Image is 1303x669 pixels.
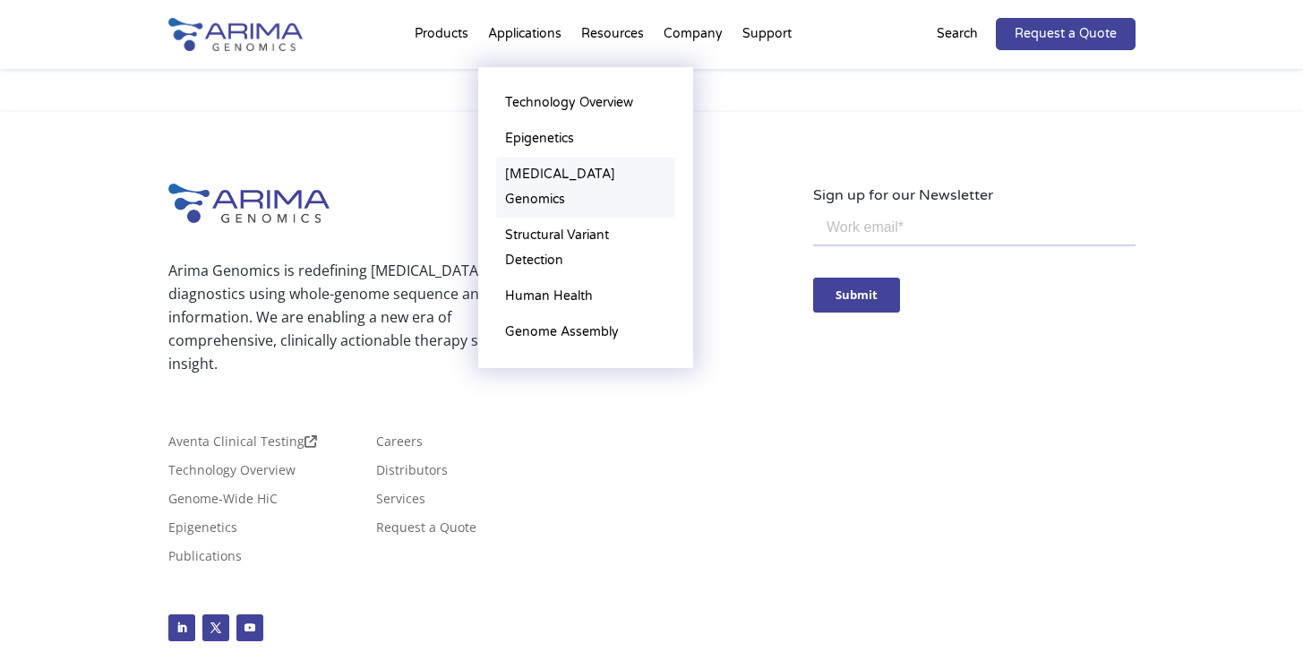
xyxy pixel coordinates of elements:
a: Follow on Youtube [236,614,263,641]
p: Arima Genomics is redefining [MEDICAL_DATA] diagnostics using whole-genome sequence and structure... [168,259,555,375]
a: Structural Variant Detection [496,218,675,279]
a: Request a Quote [996,18,1136,50]
a: Technology Overview [168,464,296,484]
a: Aventa Clinical Testing [168,435,317,455]
a: Epigenetics [496,121,675,157]
a: Services [376,493,425,512]
a: Follow on LinkedIn [168,614,195,641]
a: Request a Quote [376,521,476,541]
img: Arima-Genomics-logo [168,184,330,223]
a: Human Health [496,279,675,314]
a: Careers [376,435,423,455]
p: Sign up for our Newsletter [813,184,1136,207]
a: Follow on X [202,614,229,641]
img: Arima-Genomics-logo [168,18,303,51]
a: Epigenetics [168,521,237,541]
a: [MEDICAL_DATA] Genomics [496,157,675,218]
a: Technology Overview [496,85,675,121]
iframe: Form 0 [813,207,1136,344]
p: Search [937,22,978,46]
a: Genome-Wide HiC [168,493,278,512]
a: Genome Assembly [496,314,675,350]
a: Publications [168,550,242,570]
a: Distributors [376,464,448,484]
